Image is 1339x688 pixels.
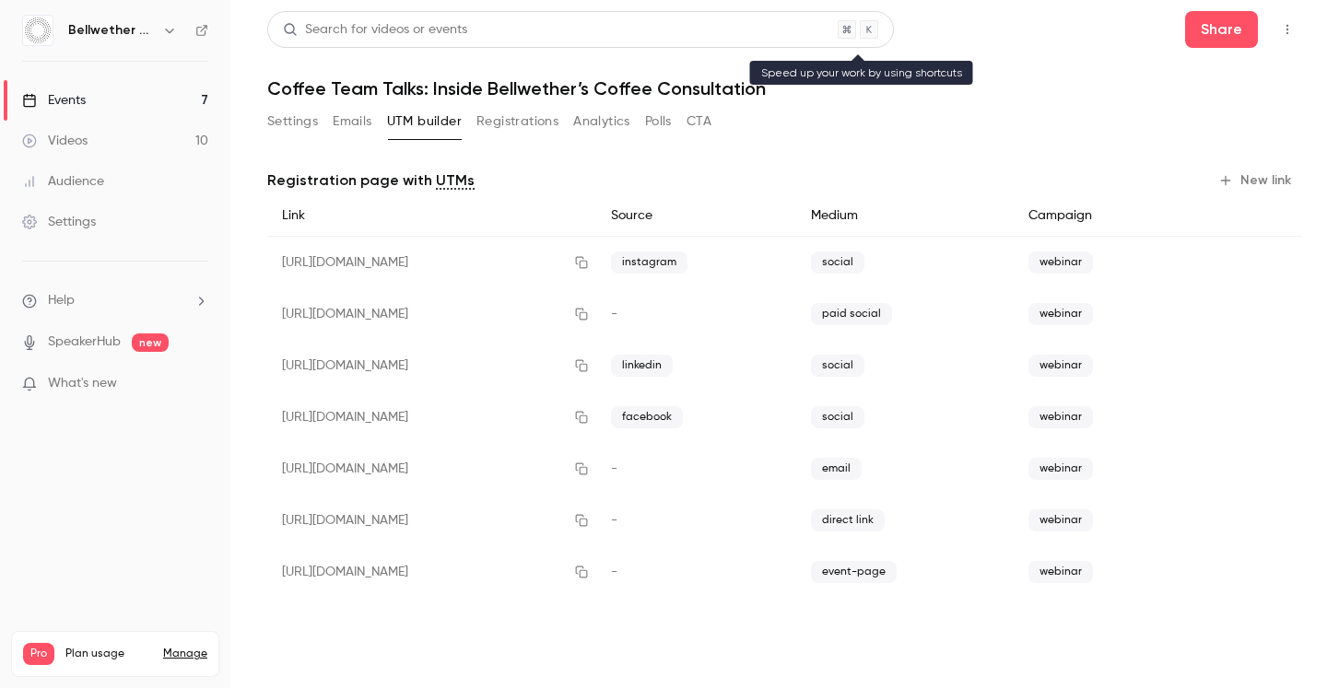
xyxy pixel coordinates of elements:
[132,333,169,352] span: new
[436,169,475,192] a: UTMs
[1028,509,1093,531] span: webinar
[283,20,467,40] div: Search for videos or events
[267,77,1302,99] h1: Coffee Team Talks: Inside Bellwether’s Coffee Consultation
[811,406,864,428] span: social
[811,303,892,325] span: paid social
[267,169,475,192] p: Registration page with
[267,443,596,495] div: [URL][DOMAIN_NAME]
[1211,166,1302,195] button: New link
[163,647,207,661] a: Manage
[611,566,617,578] span: -
[48,291,75,310] span: Help
[267,195,596,237] div: Link
[573,107,630,136] button: Analytics
[22,291,208,310] li: help-dropdown-opener
[22,172,104,191] div: Audience
[476,107,558,136] button: Registrations
[811,355,864,377] span: social
[23,16,53,45] img: Bellwether Coffee
[23,643,54,665] span: Pro
[267,546,596,598] div: [URL][DOMAIN_NAME]
[811,561,897,583] span: event-page
[1014,195,1192,237] div: Campaign
[186,376,208,392] iframe: Noticeable Trigger
[611,462,617,475] span: -
[267,495,596,546] div: [URL][DOMAIN_NAME]
[22,213,96,231] div: Settings
[611,251,687,274] span: instagram
[1028,458,1093,480] span: webinar
[611,406,683,428] span: facebook
[611,355,673,377] span: linkedin
[811,458,862,480] span: email
[687,107,711,136] button: CTA
[68,21,155,40] h6: Bellwether Coffee
[1028,355,1093,377] span: webinar
[1028,406,1093,428] span: webinar
[1185,11,1258,48] button: Share
[48,332,121,352] a: SpeakerHub
[611,514,617,527] span: -
[267,237,596,289] div: [URL][DOMAIN_NAME]
[267,340,596,391] div: [URL][DOMAIN_NAME]
[22,91,86,110] div: Events
[796,195,1014,237] div: Medium
[596,195,796,237] div: Source
[611,308,617,321] span: -
[22,132,88,150] div: Videos
[48,374,117,393] span: What's new
[333,107,371,136] button: Emails
[65,647,152,661] span: Plan usage
[1028,561,1093,583] span: webinar
[811,509,885,531] span: direct link
[811,251,864,274] span: social
[267,288,596,340] div: [URL][DOMAIN_NAME]
[387,107,462,136] button: UTM builder
[267,391,596,443] div: [URL][DOMAIN_NAME]
[1028,303,1093,325] span: webinar
[1028,251,1093,274] span: webinar
[645,107,672,136] button: Polls
[267,107,318,136] button: Settings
